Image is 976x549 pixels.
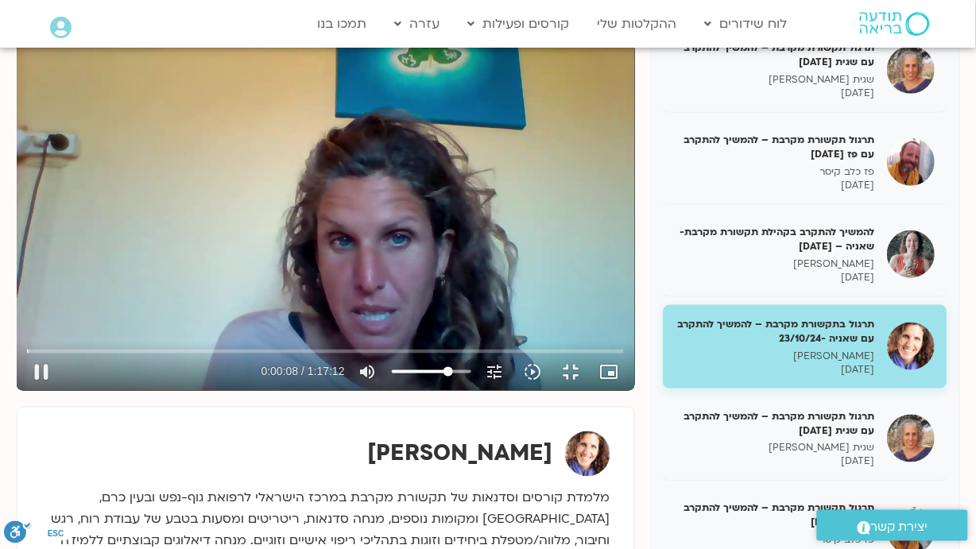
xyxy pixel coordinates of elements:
p: שגית [PERSON_NAME] [676,442,876,455]
img: תודעה בריאה [860,12,930,36]
img: תרגול תקשורת מקרבת – להמשיך להתקרב עם שגית 18/10/24 [888,46,935,94]
a: לוח שידורים [697,9,796,39]
strong: [PERSON_NAME] [368,439,553,469]
h5: תרגול בתקשורת מקרבת – להמשיך להתקרב עם שאניה -23/10/24 [676,317,876,346]
p: [PERSON_NAME] [676,257,876,271]
img: להמשיך להתקרב בקהילת תקשורת מקרבת- שאניה – 21/10/24 [888,230,935,278]
span: יצירת קשר [871,516,928,538]
h5: תרגול תקשורת מקרבת – להמשיך להתקרב עם שגית [DATE] [676,41,876,69]
h5: להמשיך להתקרב בקהילת תקשורת מקרבת- שאניה – [DATE] [676,225,876,253]
p: [DATE] [676,271,876,284]
p: פז כלב קיסר [676,534,876,547]
a: תמכו בנו [310,9,375,39]
a: ההקלטות שלי [590,9,685,39]
h5: תרגול תקשורת מקרבת – להמשיך להתקרב עם פז [DATE] [676,133,876,161]
p: [DATE] [676,179,876,192]
p: [DATE] [676,87,876,100]
p: פז כלב קיסר [676,165,876,179]
h5: תרגול תקשורת מקרבת – להמשיך להתקרב עם פז [DATE] [676,501,876,530]
a: קורסים ופעילות [460,9,578,39]
p: שגית [PERSON_NAME] [676,73,876,87]
p: [DATE] [676,363,876,377]
a: עזרה [387,9,448,39]
img: תרגול תקשורת מקרבת – להמשיך להתקרב עם פז 20/10/24 [888,138,935,186]
a: יצירת קשר [817,510,968,541]
img: תרגול בתקשורת מקרבת – להמשיך להתקרב עם שאניה -23/10/24 [888,323,935,370]
p: [PERSON_NAME] [676,350,876,363]
h5: תרגול תקשורת מקרבת – להמשיך להתקרב עם שגית [DATE] [676,409,876,438]
img: תרגול תקשורת מקרבת – להמשיך להתקרב עם שגית 25/10/24 [888,415,935,462]
p: [DATE] [676,455,876,469]
img: שאנייה כהן בן חיים [565,431,610,477]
